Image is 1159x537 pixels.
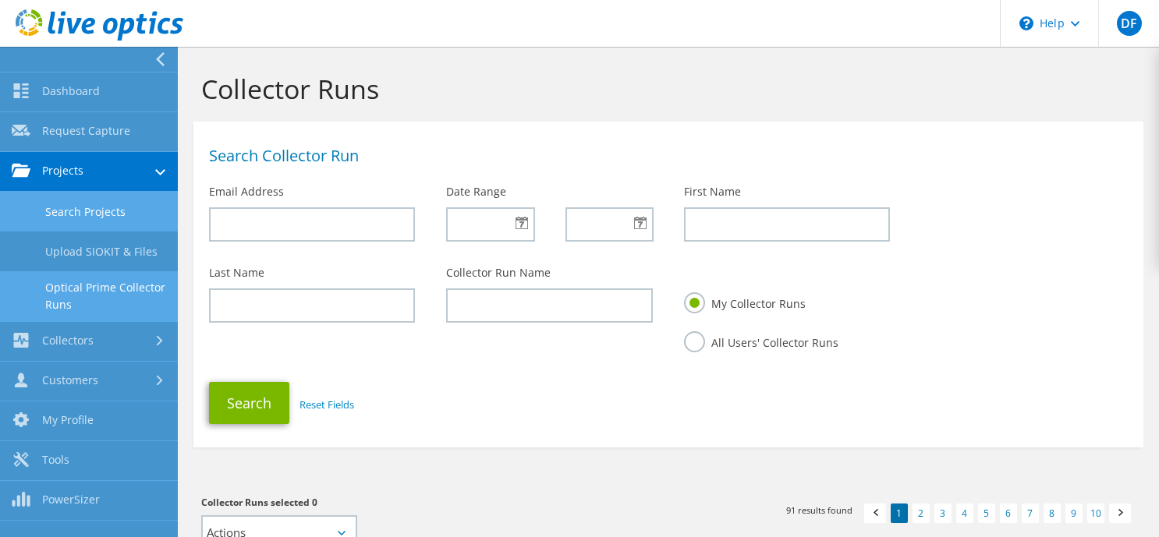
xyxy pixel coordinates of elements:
[934,503,952,523] a: 3
[891,503,908,523] a: 1
[1065,503,1083,523] a: 9
[684,292,806,312] label: My Collector Runs
[201,494,653,511] h3: Collector Runs selected 0
[684,184,741,200] label: First Name
[1000,503,1017,523] a: 6
[299,397,354,412] a: Reset Fields
[446,184,506,200] label: Date Range
[446,265,551,281] label: Collector Run Name
[1044,503,1061,523] a: 8
[1117,11,1142,36] span: DF
[1087,503,1104,523] a: 10
[684,331,838,351] label: All Users' Collector Runs
[209,184,284,200] label: Email Address
[913,503,930,523] a: 2
[209,265,264,281] label: Last Name
[1019,16,1033,30] svg: \n
[978,503,995,523] a: 5
[1022,503,1039,523] a: 7
[201,72,1128,105] h1: Collector Runs
[956,503,973,523] a: 4
[786,503,852,517] span: 91 results found
[209,148,1120,164] h1: Search Collector Run
[209,382,289,424] button: Search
